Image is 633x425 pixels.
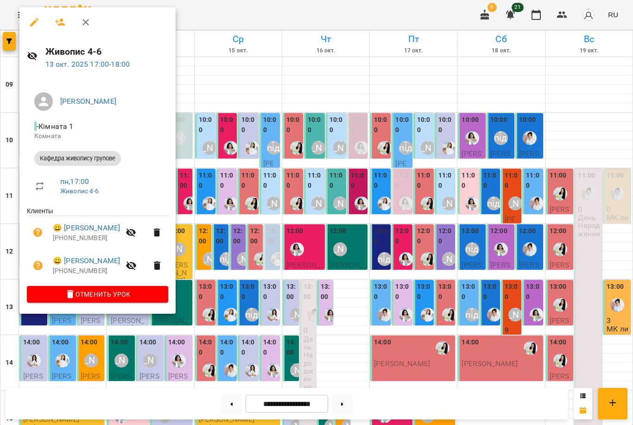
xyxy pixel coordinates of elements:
[53,255,120,266] a: 😀 [PERSON_NAME]
[27,222,49,244] button: Визит пока не оплачен. Добавить оплату?
[34,122,76,131] span: - Кімната 1
[60,97,116,106] a: [PERSON_NAME]
[27,206,168,285] ul: Клиенты
[45,44,168,59] h6: Живопис 4-6
[60,187,99,195] a: Живопис 4-6
[53,234,120,243] p: [PHONE_NUMBER]
[34,132,161,141] p: Комната
[53,266,120,276] p: [PHONE_NUMBER]
[27,286,168,303] button: Отменить Урок
[34,289,161,300] span: Отменить Урок
[34,154,121,163] span: Кафедра живопису групове
[60,177,89,186] a: пн , 17:00
[45,60,130,69] a: 13 окт. 2025 17:00-18:00
[53,222,120,234] a: 😀 [PERSON_NAME]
